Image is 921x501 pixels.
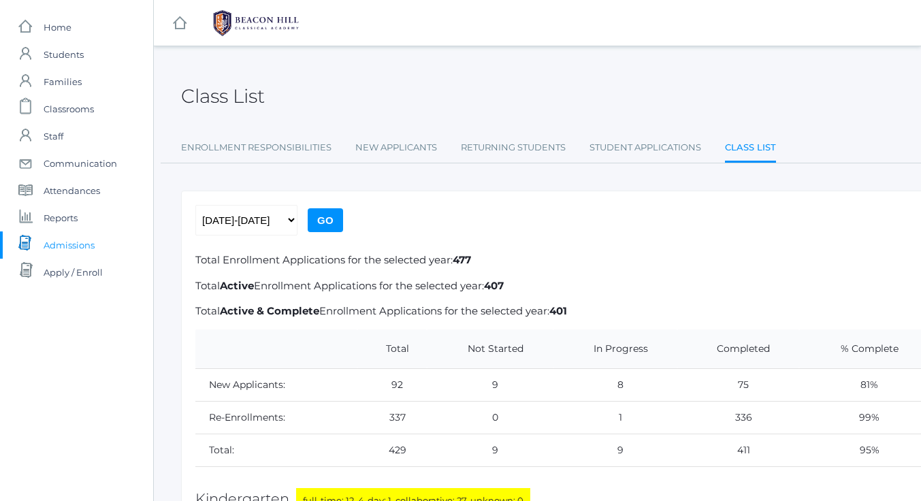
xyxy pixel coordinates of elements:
[44,204,78,231] span: Reports
[549,304,567,317] b: 401
[427,329,553,369] th: Not Started
[195,434,357,466] td: Total:
[357,368,427,401] td: 92
[44,41,84,68] span: Students
[44,150,117,177] span: Communication
[357,434,427,466] td: 429
[220,279,254,292] b: Active
[195,368,357,401] td: New Applicants:
[427,434,553,466] td: 9
[453,253,471,266] b: 477
[44,95,94,123] span: Classrooms
[44,123,63,150] span: Staff
[427,401,553,434] td: 0
[357,329,427,369] th: Total
[220,304,319,317] b: Active & Complete
[725,134,776,163] a: Class List
[44,177,100,204] span: Attendances
[181,86,265,107] h2: Class List
[181,134,332,161] a: Enrollment Responsibilities
[44,259,103,286] span: Apply / Enroll
[677,401,799,434] td: 336
[355,134,437,161] a: New Applicants
[484,279,504,292] b: 407
[553,401,677,434] td: 1
[461,134,566,161] a: Returning Students
[553,368,677,401] td: 8
[308,208,343,232] input: Go
[44,231,95,259] span: Admissions
[357,401,427,434] td: 337
[195,401,357,434] td: Re-Enrollments:
[205,6,307,40] img: BHCALogos-05-308ed15e86a5a0abce9b8dd61676a3503ac9727e845dece92d48e8588c001991.png
[44,68,82,95] span: Families
[44,14,71,41] span: Home
[427,368,553,401] td: 9
[677,368,799,401] td: 75
[553,434,677,466] td: 9
[677,434,799,466] td: 411
[677,329,799,369] th: Completed
[589,134,701,161] a: Student Applications
[553,329,677,369] th: In Progress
